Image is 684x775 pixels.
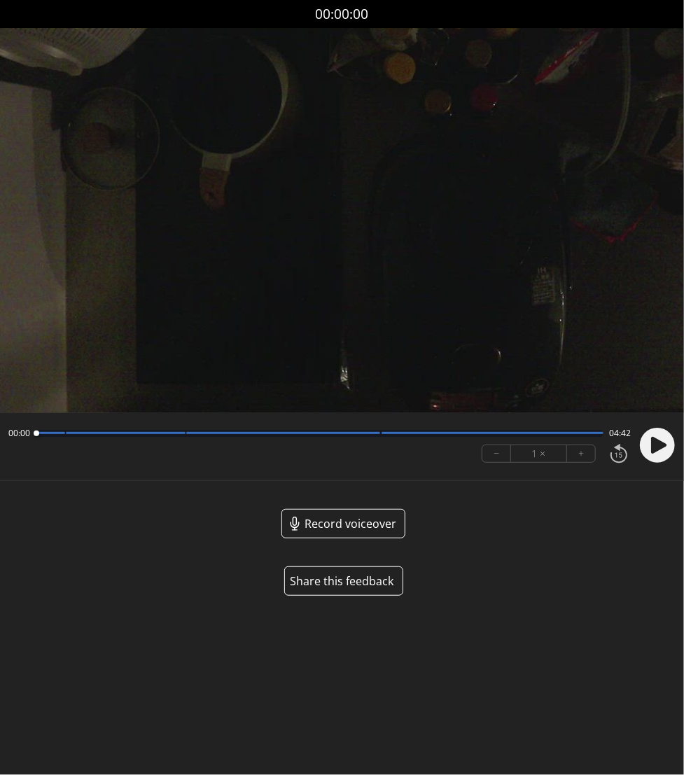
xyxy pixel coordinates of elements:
a: Record voiceover [281,509,405,538]
button: Share this feedback [284,566,403,596]
div: 1 × [511,445,567,462]
button: + [567,445,595,462]
button: − [482,445,511,462]
span: 04:42 [609,428,631,439]
a: 00:00:00 [316,4,369,25]
span: Record voiceover [305,515,396,532]
span: 00:00 [8,428,30,439]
